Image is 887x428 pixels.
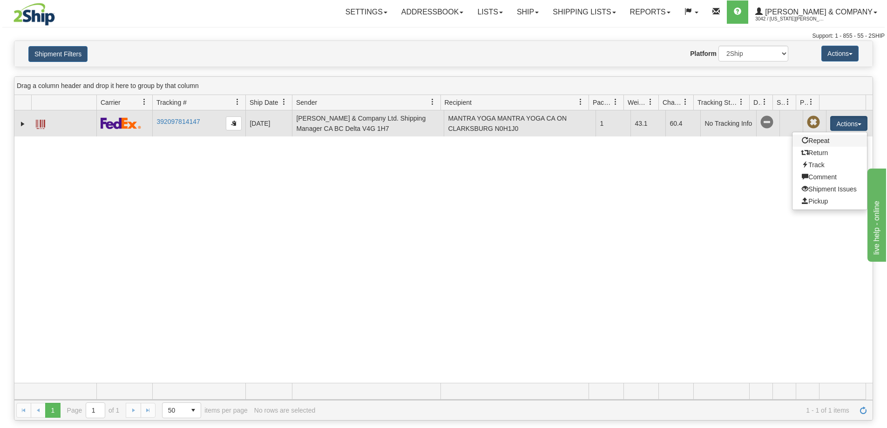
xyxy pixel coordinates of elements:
a: Settings [339,0,394,24]
div: grid grouping header [14,77,873,95]
div: live help - online [7,6,86,17]
button: Copy to clipboard [226,116,242,130]
a: Shipping lists [546,0,623,24]
a: Ship Date filter column settings [276,94,292,110]
label: Platform [690,49,717,58]
span: Packages [593,98,612,107]
span: Weight [628,98,647,107]
span: 1 - 1 of 1 items [322,407,849,414]
span: Charge [663,98,682,107]
a: Label [36,115,45,130]
div: Support: 1 - 855 - 55 - 2SHIP [2,32,885,40]
span: Tracking # [156,98,187,107]
span: Pickup Not Assigned [807,116,820,129]
a: Expand [18,119,27,129]
a: Packages filter column settings [608,94,623,110]
a: Reports [623,0,677,24]
td: No Tracking Info [700,110,756,136]
a: Addressbook [394,0,471,24]
a: Repeat [792,135,867,147]
a: Tracking # filter column settings [230,94,245,110]
span: Shipment Issues [777,98,785,107]
span: Ship Date [250,98,278,107]
a: Recipient filter column settings [573,94,589,110]
span: Pickup Status [800,98,808,107]
a: Track [792,159,867,171]
img: 2 - FedEx Express® [101,117,141,129]
button: Shipment Filters [28,46,88,62]
td: MANTRA YOGA MANTRA YOGA CA ON CLARKSBURG N0H1J0 [444,110,596,136]
td: [DATE] [245,110,292,136]
a: Tracking Status filter column settings [733,94,749,110]
img: logo3042.jpg [2,2,66,26]
span: Sender [296,98,317,107]
a: Carrier filter column settings [136,94,152,110]
span: Recipient [445,98,472,107]
td: 60.4 [665,110,700,136]
button: Actions [830,116,867,131]
a: Delivery Status filter column settings [757,94,772,110]
input: Page 1 [86,403,105,418]
span: select [186,403,201,418]
a: Comment [792,171,867,183]
a: Shipment Issues filter column settings [780,94,796,110]
td: [PERSON_NAME] & Company Ltd. Shipping Manager CA BC Delta V4G 1H7 [292,110,444,136]
a: 392097814147 [156,118,200,125]
td: 1 [596,110,630,136]
button: Actions [821,46,859,61]
span: Delivery Status [753,98,761,107]
span: Page sizes drop down [162,402,201,418]
span: [PERSON_NAME] & Company [763,8,873,16]
td: 43.1 [630,110,665,136]
a: Pickup [792,195,867,207]
span: Carrier [101,98,121,107]
a: Shipment Issues [792,183,867,195]
a: Weight filter column settings [643,94,658,110]
a: Sender filter column settings [425,94,440,110]
span: No Tracking Info [760,116,773,129]
div: No rows are selected [254,407,316,414]
span: Page of 1 [67,402,120,418]
a: Refresh [856,403,871,418]
span: 50 [168,406,180,415]
a: Pickup Status filter column settings [803,94,819,110]
a: Lists [470,0,509,24]
a: Ship [510,0,546,24]
a: Return [792,147,867,159]
span: items per page [162,402,248,418]
span: Page 1 [45,403,60,418]
a: [PERSON_NAME] & Company 3042 / [US_STATE][PERSON_NAME] [748,0,884,24]
span: 3042 / [US_STATE][PERSON_NAME] [755,14,825,24]
a: Charge filter column settings [677,94,693,110]
iframe: chat widget [866,166,886,261]
span: Tracking Status [697,98,738,107]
